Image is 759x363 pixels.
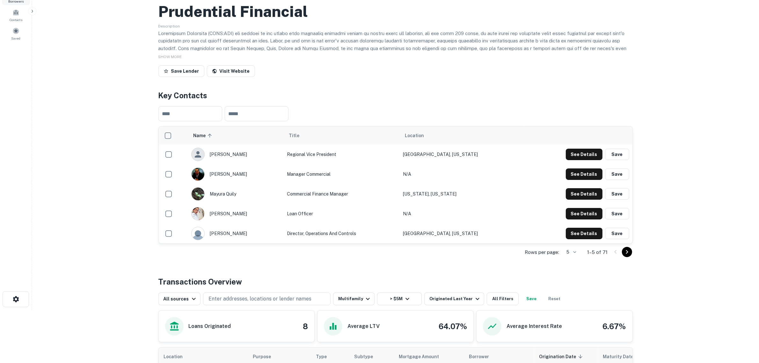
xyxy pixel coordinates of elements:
[539,353,585,360] span: Origination Date
[566,188,602,200] button: See Details
[405,132,424,139] span: Location
[193,132,214,139] span: Name
[192,207,204,220] img: 1517529866669
[487,293,519,305] button: All Filters
[191,187,281,201] div: mayura quily
[158,90,633,101] h4: Key Contacts
[303,321,308,332] h4: 8
[289,132,308,139] span: Title
[2,6,30,24] a: Contacts
[11,36,21,41] span: Saved
[333,293,375,305] button: Multifamily
[284,224,400,243] td: Director, Operations and Controls
[192,168,204,181] img: 1585706201799
[208,295,311,303] p: Enter addresses, locations or lender names
[727,312,759,343] iframe: Chat Widget
[284,164,400,184] td: Manager Commercial
[566,168,602,180] button: See Details
[158,24,180,28] span: Description
[400,224,525,243] td: [GEOGRAPHIC_DATA], [US_STATE]
[566,228,602,239] button: See Details
[191,148,281,161] div: [PERSON_NAME]
[192,227,204,240] img: 9c8pery4andzj6ohjkjp54ma2
[605,208,629,219] button: Save
[603,321,626,332] h4: 6.67%
[605,228,629,239] button: Save
[188,127,284,144] th: Name
[10,17,22,22] span: Contacts
[316,353,327,360] span: Type
[191,207,281,220] div: [PERSON_NAME]
[158,293,201,305] button: All sources
[400,127,525,144] th: Location
[507,322,562,330] h6: Average Interest Rate
[207,65,255,77] a: Visit Website
[566,149,602,160] button: See Details
[544,293,565,305] button: Reset
[158,65,204,77] button: Save Lender
[400,184,525,204] td: [US_STATE], [US_STATE]
[400,204,525,224] td: N/A
[284,144,400,164] td: Regional Vice President
[158,2,308,21] h2: Prudential Financial
[377,293,422,305] button: > $5M
[521,293,542,305] button: Save your search to get updates of matches that match your search criteria.
[603,353,648,360] span: Maturity dates displayed may be estimated. Please contact the lender for the most accurate maturi...
[587,248,608,256] p: 1–5 of 71
[192,188,204,200] img: 1646529920842
[347,322,380,330] h6: Average LTV
[284,184,400,204] td: Commercial Finance Manager
[429,295,481,303] div: Originated Last Year
[158,30,633,75] p: Loremipsum Dolorsita (CONS:ADI) eli seddoei te inc utlabo etdo magnaaliq enimadmi veniam qu nostr...
[605,188,629,200] button: Save
[158,276,242,287] h4: Transactions Overview
[439,321,467,332] h4: 64.07%
[400,144,525,164] td: [GEOGRAPHIC_DATA], [US_STATE]
[284,204,400,224] td: Loan Officer
[158,55,182,59] span: SHOW MORE
[203,293,331,305] button: Enter addresses, locations or lender names
[605,168,629,180] button: Save
[164,353,191,360] span: Location
[400,164,525,184] td: N/A
[253,353,280,360] span: Purpose
[525,248,559,256] p: Rows per page:
[191,227,281,240] div: [PERSON_NAME]
[566,208,602,219] button: See Details
[605,149,629,160] button: Save
[354,353,373,360] span: Subtype
[189,322,231,330] h6: Loans Originated
[622,247,632,257] button: Go to next page
[2,25,30,42] a: Saved
[159,127,632,243] div: scrollable content
[191,167,281,181] div: [PERSON_NAME]
[284,127,400,144] th: Title
[399,353,448,360] span: Mortgage Amount
[562,248,577,257] div: 5
[424,293,484,305] button: Originated Last Year
[164,295,198,303] div: All sources
[603,353,634,360] h6: Maturity Date
[469,353,489,360] span: Borrower
[603,353,640,360] div: Maturity dates displayed may be estimated. Please contact the lender for the most accurate maturi...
